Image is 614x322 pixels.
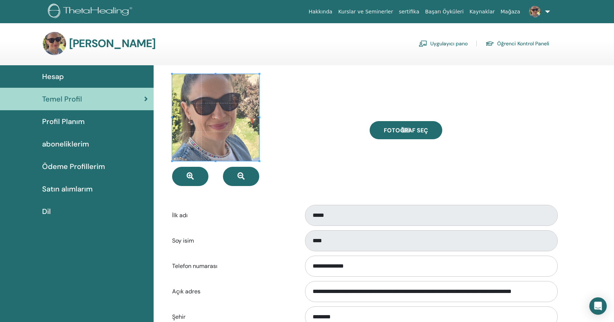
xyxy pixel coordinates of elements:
[42,71,64,82] span: Hesap
[42,161,105,172] span: Ödeme Profillerim
[167,234,298,248] label: Soy isim
[167,285,298,298] label: Açık adres
[69,37,156,50] h3: [PERSON_NAME]
[48,4,135,20] img: logo.png
[335,5,396,18] a: Kurslar ve Seminerler
[43,32,66,55] img: default.jpg
[467,5,498,18] a: Kaynaklar
[306,5,336,18] a: Hakkında
[419,38,468,49] a: Uygulayıcı pano
[485,38,549,49] a: Öğrenci Kontrol Paneli
[529,6,541,17] img: default.jpg
[422,5,467,18] a: Başarı Öyküleri
[42,183,93,194] span: Satın alımlarım
[485,41,494,47] img: graduation-cap.svg
[42,94,82,104] span: Temel Profil
[42,139,89,149] span: aboneliklerim
[589,297,607,315] div: Open Intercom Messenger
[167,259,298,273] label: Telefon numarası
[42,206,51,217] span: Dil
[42,116,85,127] span: Profil Planım
[497,5,523,18] a: Mağaza
[167,209,298,222] label: İlk adı
[396,5,422,18] a: sertifika
[384,127,428,134] span: Fotoğraf seç
[419,40,427,47] img: chalkboard-teacher.svg
[401,128,411,133] input: Fotoğraf seç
